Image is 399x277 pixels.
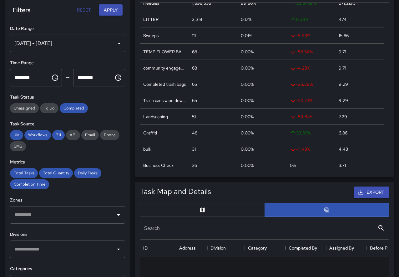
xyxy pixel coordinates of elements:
div: LITTER [143,16,159,22]
div: Graffiti [143,130,157,136]
div: 68 [192,65,197,71]
span: To Do [40,105,58,111]
div: 9.71 [339,49,346,55]
span: Daily Tasks [74,170,101,176]
div: 0.00% [241,81,254,87]
div: To Do [40,103,58,113]
div: API [66,130,80,140]
span: SMS [10,143,26,149]
div: Landscaping [143,114,168,120]
h6: Task Source [10,121,125,128]
h6: Divisions [10,231,125,238]
div: Completed trash bags [143,81,186,87]
div: 4.43 [339,146,348,152]
div: 111 [192,32,196,39]
span: Phone [100,132,119,138]
span: Completed [60,105,88,111]
span: -11.43 % [290,146,310,152]
h6: Metrics [10,159,125,166]
div: Address [179,239,196,257]
div: Unassigned [10,103,39,113]
h6: Task Status [10,94,125,101]
button: Map [140,203,265,217]
div: Jia [10,130,23,140]
div: 65 [192,81,197,87]
div: 65 [192,97,197,104]
div: 0.17% [241,16,251,22]
div: Completed By [289,239,317,257]
div: Category [245,239,285,257]
div: [DATE] - [DATE] [10,35,125,52]
div: Business Check [143,162,174,168]
div: Phone [100,130,119,140]
span: Workflows [24,132,51,138]
div: 0.00% [241,146,254,152]
div: Email [81,130,99,140]
h5: Task Map and Details [140,187,211,197]
div: Trash cans wipe downs [143,97,186,104]
span: 0 % [290,162,296,168]
div: Division [207,239,245,257]
div: Workflows [24,130,51,140]
span: Unassigned [10,105,39,111]
div: bulk [143,146,151,152]
div: 6.86 [339,130,347,136]
button: Apply [99,4,123,16]
span: Jia [10,132,23,138]
span: -25.29 % [290,81,313,87]
div: ID [140,239,176,257]
div: 31 [192,146,196,152]
div: 9.29 [339,81,348,87]
div: 0.00% [241,162,254,168]
div: Assigned By [329,239,354,257]
span: -20.73 % [290,97,312,104]
button: Choose time, selected time is 12:00 AM [49,71,61,84]
h6: Date Range [10,25,125,32]
div: Address [176,239,207,257]
svg: Map [199,207,205,213]
div: 0.00% [241,49,254,55]
div: 51 [192,114,196,120]
span: API [66,132,80,138]
span: Completion Time [10,182,49,187]
div: Total Tasks [10,168,38,178]
div: TEMP FLOWER BASKET WATERING FIX ASSET [143,49,186,55]
div: 0.00% [241,97,254,104]
div: 7.29 [339,114,347,120]
div: Sweeps [143,32,159,39]
h6: Zones [10,197,125,204]
div: 0.01% [241,32,252,39]
button: Choose time, selected time is 11:59 PM [112,71,124,84]
div: Before Photo [367,239,392,257]
span: -4.23 % [290,65,310,71]
div: 15.86 [339,32,349,39]
div: Completed [60,103,88,113]
div: 9.29 [339,97,348,104]
h6: Time Range [10,60,125,66]
span: Total Tasks [10,170,38,176]
div: 48 [192,130,197,136]
span: -59.84 % [290,114,313,120]
div: 3,318 [192,16,202,22]
div: community engagement [143,65,186,71]
div: 0.00% [241,114,254,120]
span: 311 [52,132,65,138]
div: Category [248,239,267,257]
button: Export [354,187,389,198]
h6: Categories [10,265,125,272]
div: Division [210,239,226,257]
div: Total Quantity [39,168,73,178]
h6: Filters [13,5,30,15]
button: Table [265,203,390,217]
div: 68 [192,49,197,55]
div: Assigned By [326,239,367,257]
span: 8.33 % [290,16,308,22]
span: 33.33 % [290,130,311,136]
button: Reset [74,4,94,16]
div: Daily Tasks [74,168,101,178]
span: -5.93 % [290,32,310,39]
div: ID [143,239,148,257]
div: Completed By [285,239,326,257]
div: 0.00% [241,130,254,136]
div: Completion Time [10,179,49,189]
